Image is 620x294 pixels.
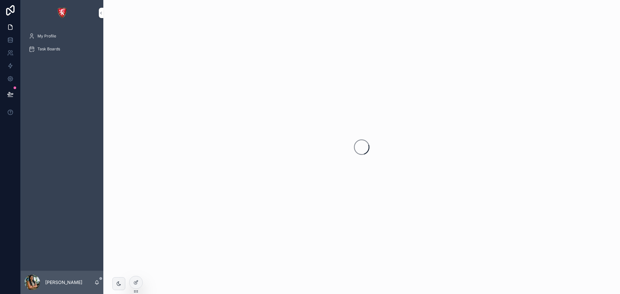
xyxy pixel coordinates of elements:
span: Task Boards [37,46,60,52]
span: My Profile [37,34,56,39]
a: Task Boards [25,43,99,55]
p: [PERSON_NAME] [45,279,82,286]
div: scrollable content [21,26,103,63]
a: My Profile [25,30,99,42]
img: App logo [57,8,67,18]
